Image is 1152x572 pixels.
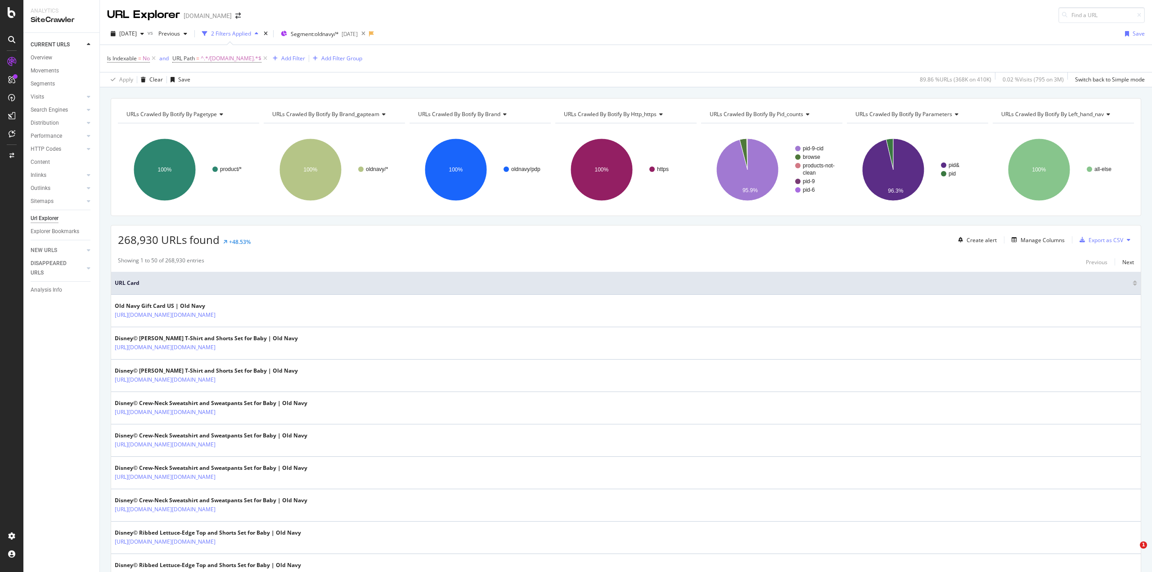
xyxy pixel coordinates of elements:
div: Add Filter [281,54,305,62]
a: [URL][DOMAIN_NAME][DOMAIN_NAME] [115,408,216,417]
iframe: Intercom live chat [1121,541,1143,563]
span: 2025 Aug. 27th [119,30,137,37]
button: Previous [1086,257,1107,267]
div: +48.53% [229,238,251,246]
text: products-not- [803,162,835,169]
span: URL Card [115,279,1130,287]
div: Analysis Info [31,285,62,295]
div: 89.86 % URLs ( 368K on 410K ) [920,76,991,83]
a: Explorer Bookmarks [31,227,93,236]
svg: A chart. [118,131,259,209]
span: ^.*/[DOMAIN_NAME].*$ [201,52,261,65]
text: pid-9-cid [803,145,823,152]
div: NEW URLS [31,246,57,255]
a: Inlinks [31,171,84,180]
span: Segment: oldnavy/* [291,30,339,38]
div: CURRENT URLS [31,40,70,50]
text: pid& [949,162,959,168]
div: Add Filter Group [321,54,362,62]
button: 2 Filters Applied [198,27,262,41]
div: Disney© Ribbed Lettuce-Edge Top and Shorts Set for Baby | Old Navy [115,529,301,537]
div: Showing 1 to 50 of 268,930 entries [118,257,204,267]
svg: A chart. [264,131,405,209]
div: Content [31,158,50,167]
span: URLs Crawled By Botify By brand [418,110,500,118]
a: [URL][DOMAIN_NAME][DOMAIN_NAME] [115,505,216,514]
text: pid-6 [803,187,815,193]
text: 100% [303,167,317,173]
button: Create alert [954,233,997,247]
span: 1 [1140,541,1147,549]
span: 268,930 URLs found [118,232,220,247]
button: Add Filter Group [309,53,362,64]
div: arrow-right-arrow-left [235,13,241,19]
div: Disney© [PERSON_NAME] T-Shirt and Shorts Set for Baby | Old Navy [115,334,298,342]
a: DISAPPEARED URLS [31,259,84,278]
svg: A chart. [555,131,696,209]
a: [URL][DOMAIN_NAME][DOMAIN_NAME] [115,311,216,320]
a: Url Explorer [31,214,93,223]
button: Export as CSV [1076,233,1123,247]
div: Next [1122,258,1134,266]
div: URL Explorer [107,7,180,23]
div: Apply [119,76,133,83]
text: 96.3% [888,188,903,194]
button: Next [1122,257,1134,267]
button: Apply [107,72,133,87]
div: Outlinks [31,184,50,193]
text: oldnavy/pdp [511,166,540,172]
a: Content [31,158,93,167]
text: 100% [158,167,172,173]
text: https [657,166,669,172]
div: [DOMAIN_NAME] [184,11,232,20]
text: 95.9% [742,187,758,194]
a: HTTP Codes [31,144,84,154]
div: Disney© [PERSON_NAME] T-Shirt and Shorts Set for Baby | Old Navy [115,367,298,375]
div: Explorer Bookmarks [31,227,79,236]
span: Is Indexable [107,54,137,62]
div: Url Explorer [31,214,58,223]
span: URLs Crawled By Botify By pid_counts [710,110,803,118]
text: 100% [449,167,463,173]
div: Save [1133,30,1145,37]
svg: A chart. [993,131,1133,209]
span: URLs Crawled By Botify By pagetype [126,110,217,118]
div: Disney© Ribbed Lettuce-Edge Top and Shorts Set for Baby | Old Navy [115,561,301,569]
button: and [159,54,169,63]
button: Save [167,72,190,87]
div: Overview [31,53,52,63]
div: Save [178,76,190,83]
a: NEW URLS [31,246,84,255]
div: 2 Filters Applied [211,30,251,37]
button: Switch back to Simple mode [1071,72,1145,87]
span: URLs Crawled By Botify By parameters [855,110,952,118]
text: all-else [1094,166,1111,172]
a: Analysis Info [31,285,93,295]
span: vs [148,29,155,36]
span: URLs Crawled By Botify By http_https [564,110,657,118]
button: Add Filter [269,53,305,64]
div: Old Navy Gift Card US | Old Navy [115,302,255,310]
div: Create alert [967,236,997,244]
div: HTTP Codes [31,144,61,154]
div: Inlinks [31,171,46,180]
text: 100% [594,167,608,173]
span: Previous [155,30,180,37]
button: Segment:oldnavy/*[DATE] [277,27,358,41]
button: Previous [155,27,191,41]
div: times [262,29,270,38]
text: product/* [220,166,242,172]
div: SiteCrawler [31,15,92,25]
div: Switch back to Simple mode [1075,76,1145,83]
div: [DATE] [342,30,358,38]
svg: A chart. [409,131,550,209]
svg: A chart. [701,131,841,209]
text: clean [803,170,816,176]
a: Outlinks [31,184,84,193]
div: Segments [31,79,55,89]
